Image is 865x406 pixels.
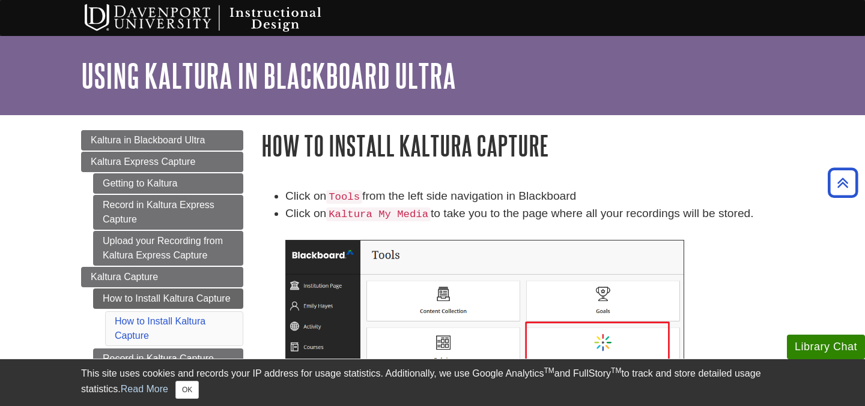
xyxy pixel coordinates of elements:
[261,130,784,161] h1: How to Install Kaltura Capture
[787,335,865,359] button: Library Chat
[93,231,243,266] a: Upload your Recording from Kaltura Express Capture
[91,272,158,282] span: Kaltura Capture
[81,152,243,172] a: Kaltura Express Capture
[544,366,554,375] sup: TM
[91,135,205,145] span: Kaltura in Blackboard Ultra
[93,348,243,369] a: Record in Kaltura Capture
[93,195,243,230] a: Record in Kaltura Express Capture
[115,316,205,341] a: How to Install Kaltura Capture
[81,57,456,94] a: Using Kaltura in Blackboard Ultra
[285,188,784,205] li: Click on from the left side navigation in Blackboard
[91,157,195,167] span: Kaltura Express Capture
[611,366,621,375] sup: TM
[326,190,362,204] code: Tools
[326,207,431,221] code: Kaltura My Media
[81,366,784,399] div: This site uses cookies and records your IP address for usage statistics. Additionally, we use Goo...
[93,288,243,309] a: How to Install Kaltura Capture
[75,3,363,33] img: Davenport University Instructional Design
[81,130,243,151] a: Kaltura in Blackboard Ultra
[175,381,199,399] button: Close
[121,384,168,394] a: Read More
[93,173,243,194] a: Getting to Kaltura
[81,267,243,287] a: Kaltura Capture
[824,175,862,191] a: Back to Top
[81,130,243,405] div: Guide Page Menu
